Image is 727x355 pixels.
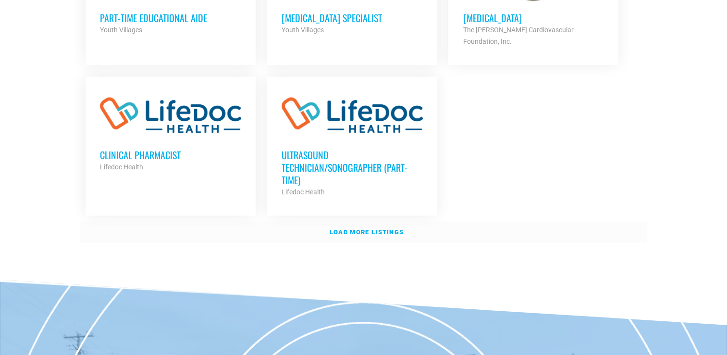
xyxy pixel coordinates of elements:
strong: Youth Villages [100,26,142,34]
h3: [MEDICAL_DATA] Specialist [282,12,423,24]
a: Ultrasound Technician/Sonographer (Part-Time) Lifedoc Health [267,76,437,212]
strong: Load more listings [330,228,404,236]
strong: Lifedoc Health [282,188,325,196]
h3: Ultrasound Technician/Sonographer (Part-Time) [282,149,423,186]
a: Load more listings [80,221,647,243]
h3: [MEDICAL_DATA] [463,12,604,24]
h3: Clinical Pharmacist [100,149,241,161]
strong: Youth Villages [282,26,324,34]
a: Clinical Pharmacist Lifedoc Health [86,76,256,187]
strong: The [PERSON_NAME] Cardiovascular Foundation, Inc. [463,26,573,45]
h3: Part-Time Educational Aide [100,12,241,24]
strong: Lifedoc Health [100,163,143,171]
